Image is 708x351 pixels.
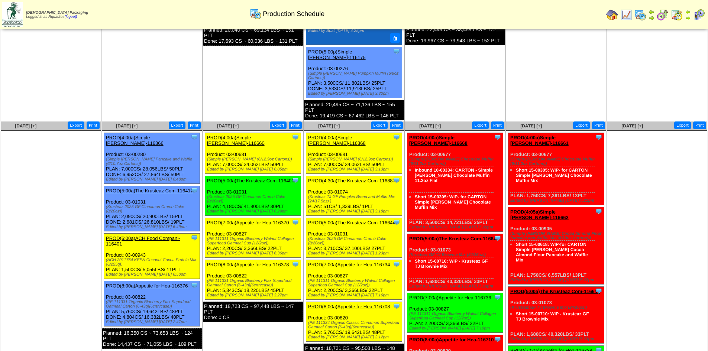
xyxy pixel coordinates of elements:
[308,262,390,267] a: PROD(7:00a)Appetite for Hea-116734
[409,236,499,241] a: PROD(5:00a)The Krusteaz Com-116646
[508,286,604,343] div: Product: 03-01073 PLAN: 1,680CS / 40,320LBS / 33PLT
[207,279,301,287] div: (PE 111331 Organic Blueberry Flax Superfood Oatmeal Carton (6-43g)(6crtn/case))
[304,100,404,120] div: Planned: 20,495 CS ~ 71,136 LBS ~ 155 PLT Done: 19,419 CS ~ 67,462 LBS ~ 146 PLT
[116,123,138,129] a: [DATE] [+]
[494,293,501,301] img: Tooltip
[620,9,632,21] img: line_graph.gif
[516,242,588,263] a: Short 15-00618: WIP-for CARTON Simple [PERSON_NAME] Cocoa Almond Flour Pancake and Waffle Mix
[606,9,618,21] img: home.gif
[393,48,400,55] img: Tooltip
[308,251,402,256] div: Edited by [PERSON_NAME] [DATE] 1:23pm
[207,293,301,298] div: Edited by [PERSON_NAME] [DATE] 3:27pm
[674,121,691,129] button: Export
[393,302,400,310] img: Tooltip
[415,194,491,210] a: Short 15-00305: WIP- for CARTON Simple [PERSON_NAME] Chocolate Muffin Mix
[308,335,402,339] div: Edited by [PERSON_NAME] [DATE] 2:12pm
[407,234,503,290] div: Product: 03-01073 PLAN: 1,680CS / 40,320LBS / 33PLT
[308,167,402,172] div: Edited by [PERSON_NAME] [DATE] 3:13pm
[409,135,468,146] a: PROD(4:00a)Simple [PERSON_NAME]-116668
[409,326,503,331] div: Edited by [PERSON_NAME] [DATE] 7:19pm
[104,233,200,279] div: Product: 03-00943 PLAN: 1,500CS / 5,055LBS / 11PLT
[409,284,503,289] div: Edited by [PERSON_NAME] [DATE] 7:10pm
[308,178,395,183] a: PROD(4:30a)The Krusteaz Com-116887
[306,176,402,215] div: Product: 03-01074 PLAN: 51CS / 1,339LBS / 1PLT
[205,133,301,173] div: Product: 03-00681 PLAN: 7,000CS / 34,062LBS / 50PLT
[390,121,403,129] button: Print
[308,195,402,204] div: (Krusteaz TJ GF Pumpkin Bread and Muffin Mix (24/17.5oz) )
[270,121,287,129] button: Export
[415,168,493,183] a: Inbound 10-00334: CARTON - Simple [PERSON_NAME] Chocolate Muffin 11.2oz Flat
[318,123,340,129] a: [DATE] [+]
[621,123,643,129] a: [DATE] [+]
[306,260,402,299] div: Product: 03-00827 PLAN: 2,200CS / 3,366LBS / 22PLT
[685,9,691,15] img: arrowleft.gif
[217,123,239,129] a: [DATE] [+]
[634,9,646,21] img: calendarprod.gif
[292,176,299,184] img: Tooltip
[68,121,84,129] button: Export
[292,133,299,141] img: Tooltip
[106,135,164,146] a: PROD(4:00a)Simple [PERSON_NAME]-116366
[169,121,185,129] button: Export
[207,195,301,204] div: (Krusteaz 2025 GF Cinnamon Crumb Cake (8/20oz))
[15,123,36,129] a: [DATE] [+]
[308,71,402,80] div: (Simple [PERSON_NAME] Pumpkin Muffin (6/9oz Cartons))
[292,260,299,268] img: Tooltip
[308,237,402,246] div: (Krusteaz 2025 GF Cinnamon Crumb Cake (8/20oz))
[205,260,301,299] div: Product: 03-00822 PLAN: 5,343CS / 18,220LBS / 45PLT
[26,11,88,19] span: Logged in as Rquadros
[649,15,654,21] img: arrowright.gif
[595,208,602,215] img: Tooltip
[657,9,669,21] img: calendarblend.gif
[308,293,402,298] div: Edited by [PERSON_NAME] [DATE] 7:16pm
[510,157,604,166] div: (Simple [PERSON_NAME] Chocolate Muffin (6/11.2oz Cartons))
[207,178,294,183] a: PROD(5:00a)The Krusteaz Com-116400
[693,9,705,21] img: calendarcustomer.gif
[308,49,366,60] a: PROD(5:00p)Simple [PERSON_NAME]-116175
[510,305,604,310] div: (Krusteaz GF TJ Brownie Mix (24/16oz))
[106,188,193,194] a: PROD(5:00a)The Krusteaz Com-116417
[64,15,77,19] a: (logout)
[191,282,198,289] img: Tooltip
[106,205,200,214] div: (Krusteaz 2025 GF Cinnamon Crumb Cake (8/20oz))
[393,133,400,141] img: Tooltip
[390,33,400,43] button: Delete Note
[188,121,201,129] button: Print
[407,293,503,332] div: Product: 03-00827 PLAN: 2,200CS / 3,366LBS / 22PLT
[106,258,200,267] div: (ACH 2011764 KEEN Coconut Cocoa Protein Mix (6/255g))
[649,9,654,15] img: arrowleft.gif
[207,209,301,214] div: Edited by [PERSON_NAME] [DATE] 6:29pm
[510,337,604,341] div: Edited by [PERSON_NAME] [DATE] 7:23pm
[308,91,402,96] div: Edited by [PERSON_NAME] [DATE] 3:30pm
[510,209,569,220] a: PROD(4:05a)Simple [PERSON_NAME]-116662
[595,133,602,141] img: Tooltip
[207,251,301,256] div: Edited by [PERSON_NAME] [DATE] 6:36pm
[207,237,301,246] div: (PE 111311 Organic Blueberry Walnut Collagen Superfood Oatmeal Cup (12/2oz))
[306,47,402,98] div: Product: 03-00276 PLAN: 3,500CS / 11,802LBS / 25PLT DONE: 3,533CS / 11,913LBS / 25PLT
[207,135,265,146] a: PROD(4:00a)Simple [PERSON_NAME]-116660
[250,8,262,20] img: calendarprod.gif
[308,157,402,162] div: (Simple [PERSON_NAME] (6/12.9oz Cartons))
[308,304,390,309] a: PROD(8:00a)Appetite for Hea-116708
[393,260,400,268] img: Tooltip
[472,121,489,129] button: Export
[306,302,402,341] div: Product: 03-00820 PLAN: 5,760CS / 19,642LBS / 48PLT
[573,121,590,129] button: Export
[371,121,388,129] button: Export
[207,167,301,172] div: Edited by [PERSON_NAME] [DATE] 6:05pm
[106,225,200,229] div: Edited by [PERSON_NAME] [DATE] 6:49pm
[405,25,505,45] div: Planned: 22,449 CS ~ 88,458 LBS ~ 172 PLT Done: 19,967 CS ~ 79,943 LBS ~ 152 PLT
[510,278,604,282] div: Edited by [PERSON_NAME] [DATE] 7:22pm
[520,123,542,129] a: [DATE] [+]
[205,176,301,215] div: Product: 03-01031 PLAN: 4,180CS / 41,800LBS / 30PLT
[2,2,23,27] img: zoroco-logo-small.webp
[685,15,691,21] img: arrowright.gif
[510,135,569,146] a: PROD(4:00a)Simple [PERSON_NAME]-116661
[510,198,604,203] div: Edited by [PERSON_NAME] [DATE] 7:21pm
[207,157,301,162] div: (Simple [PERSON_NAME] (6/12.9oz Cartons))
[106,272,200,277] div: Edited by [PERSON_NAME] [DATE] 6:50pm
[306,218,402,257] div: Product: 03-01031 PLAN: 3,710CS / 37,100LBS / 27PLT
